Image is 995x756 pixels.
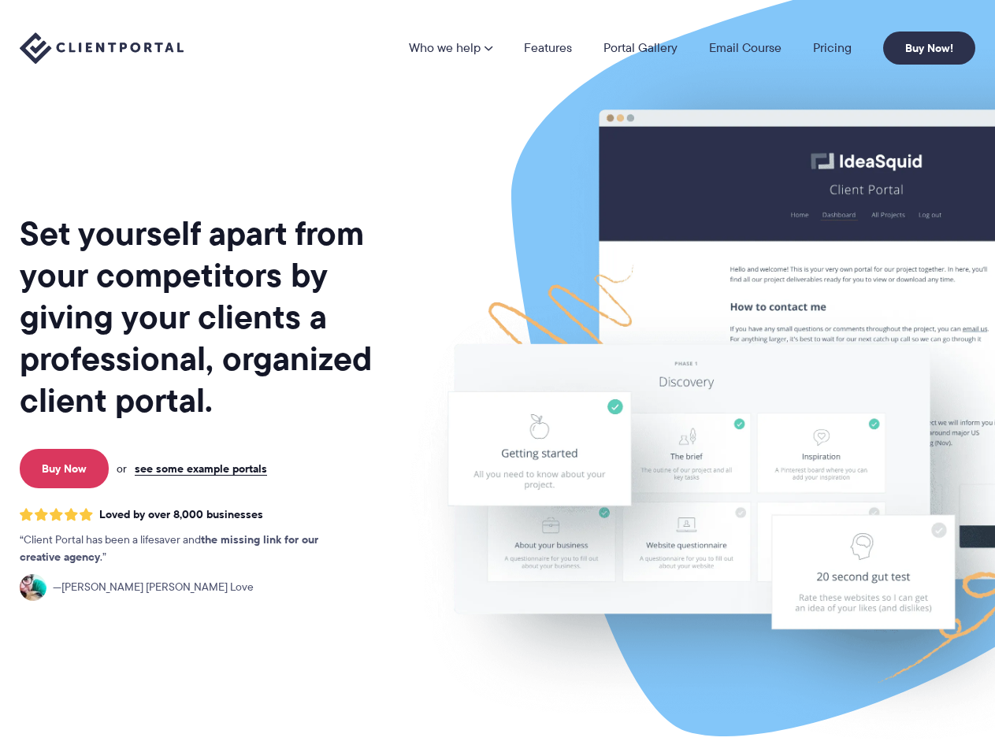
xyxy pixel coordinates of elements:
[524,42,572,54] a: Features
[20,449,109,488] a: Buy Now
[709,42,782,54] a: Email Course
[813,42,852,54] a: Pricing
[99,508,263,521] span: Loved by over 8,000 businesses
[883,31,975,65] a: Buy Now!
[135,461,267,476] a: see some example portals
[20,532,351,566] p: Client Portal has been a lifesaver and .
[20,213,402,421] h1: Set yourself apart from your competitors by giving your clients a professional, organized client ...
[53,579,254,596] span: [PERSON_NAME] [PERSON_NAME] Love
[409,42,492,54] a: Who we help
[603,42,678,54] a: Portal Gallery
[117,461,127,476] span: or
[20,531,318,565] strong: the missing link for our creative agency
